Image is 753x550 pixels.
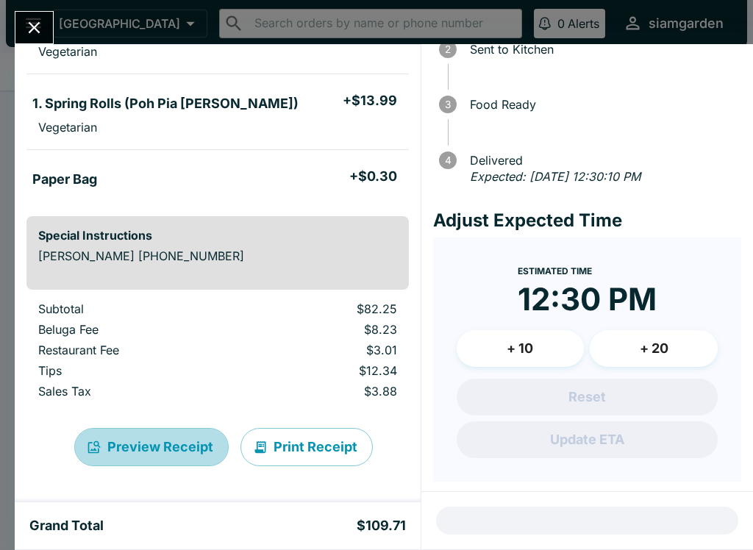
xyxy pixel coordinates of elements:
p: Restaurant Fee [38,343,229,357]
h5: Paper Bag [32,171,97,188]
text: 2 [445,43,451,55]
p: $3.01 [252,343,396,357]
button: Close [15,12,53,43]
p: Sales Tax [38,384,229,399]
h5: Grand Total [29,517,104,535]
p: Vegetarian [38,120,97,135]
button: + 20 [590,330,718,367]
h5: 1. Spring Rolls (Poh Pia [PERSON_NAME]) [32,95,299,113]
p: $12.34 [252,363,396,378]
time: 12:30 PM [518,280,657,318]
span: Sent to Kitchen [463,43,741,56]
p: Vegetarian [38,44,97,59]
em: Expected: [DATE] 12:30:10 PM [470,169,640,184]
text: 3 [445,99,451,110]
p: Beluga Fee [38,322,229,337]
p: Subtotal [38,301,229,316]
button: Preview Receipt [74,428,229,466]
h5: + $0.30 [349,168,397,185]
h5: + $13.99 [343,92,397,110]
span: Delivered [463,154,741,167]
span: Estimated Time [518,265,592,276]
p: Tips [38,363,229,378]
h6: Special Instructions [38,228,397,243]
table: orders table [26,301,409,404]
h5: $109.71 [357,517,406,535]
p: $3.88 [252,384,396,399]
p: $8.23 [252,322,396,337]
h4: Adjust Expected Time [433,210,741,232]
p: $82.25 [252,301,396,316]
button: + 10 [457,330,585,367]
button: Print Receipt [240,428,373,466]
p: [PERSON_NAME] [PHONE_NUMBER] [38,249,397,263]
span: Food Ready [463,98,741,111]
text: 4 [444,154,451,166]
